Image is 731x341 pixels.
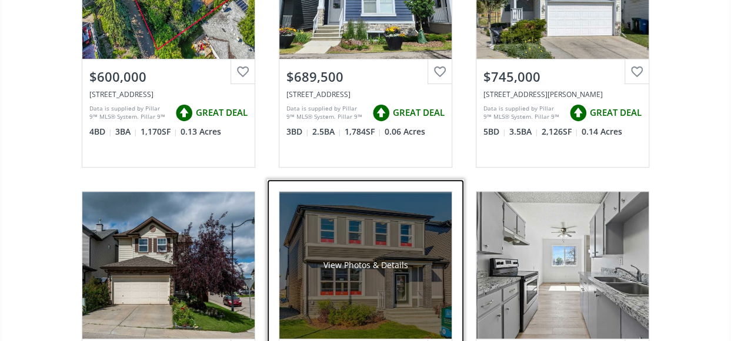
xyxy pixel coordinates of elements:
div: 99 Arbour Crest Rise NW, Calgary, AB T3G 4L3 [483,89,642,99]
span: 3 BA [115,126,138,138]
div: Data is supplied by Pillar 9™ MLS® System. Pillar 9™ is the owner of the copyright in its MLS® Sy... [89,104,169,122]
span: GREAT DEAL [196,106,248,119]
span: GREAT DEAL [393,106,445,119]
img: rating icon [566,101,590,125]
img: rating icon [172,101,196,125]
img: rating icon [369,101,393,125]
div: Data is supplied by Pillar 9™ MLS® System. Pillar 9™ is the owner of the copyright in its MLS® Sy... [483,104,563,122]
div: 1516 24 Street NW, Calgary, AB T2N 2P9 [89,89,248,99]
div: $689,500 [286,68,445,86]
span: 1,784 SF [345,126,382,138]
span: 5 BD [483,126,506,138]
span: 0.06 Acres [385,126,425,138]
span: 0.14 Acres [582,126,622,138]
span: 4 BD [89,126,112,138]
span: GREAT DEAL [590,106,642,119]
div: $600,000 [89,68,248,86]
div: View Photos & Details [323,259,408,271]
div: Data is supplied by Pillar 9™ MLS® System. Pillar 9™ is the owner of the copyright in its MLS® Sy... [286,104,366,122]
div: 1130 Alpine Avenue SW, Calgary, AB T2Y 0T2 [286,89,445,99]
span: 0.13 Acres [181,126,221,138]
span: 2,126 SF [542,126,579,138]
span: 2.5 BA [312,126,342,138]
span: 3 BD [286,126,309,138]
span: 1,170 SF [141,126,178,138]
div: $745,000 [483,68,642,86]
span: 3.5 BA [509,126,539,138]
